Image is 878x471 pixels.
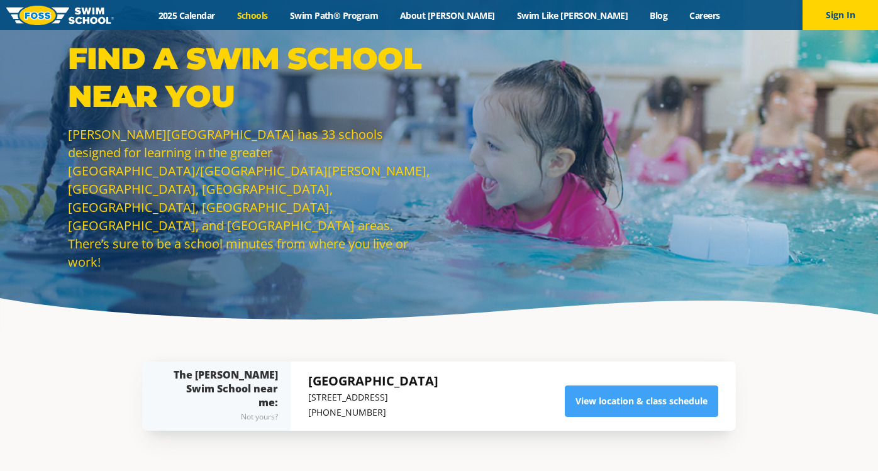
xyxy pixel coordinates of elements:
div: Not yours? [167,409,278,424]
p: [PERSON_NAME][GEOGRAPHIC_DATA] has 33 schools designed for learning in the greater [GEOGRAPHIC_DA... [68,125,433,271]
a: Blog [639,9,679,21]
a: Schools [226,9,279,21]
img: FOSS Swim School Logo [6,6,114,25]
p: [STREET_ADDRESS] [308,390,438,405]
a: About [PERSON_NAME] [389,9,506,21]
p: [PHONE_NUMBER] [308,405,438,420]
a: Careers [679,9,731,21]
p: Find a Swim School Near You [68,40,433,115]
a: 2025 Calendar [147,9,226,21]
h5: [GEOGRAPHIC_DATA] [308,372,438,390]
div: The [PERSON_NAME] Swim School near me: [167,368,278,424]
a: Swim Like [PERSON_NAME] [506,9,639,21]
a: Swim Path® Program [279,9,389,21]
a: View location & class schedule [565,385,718,417]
